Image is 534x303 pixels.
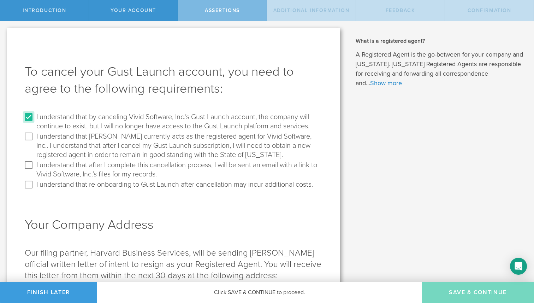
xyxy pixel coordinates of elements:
[25,247,322,281] p: Our filing partner, Harvard Business Services, will be sending [PERSON_NAME] official written let...
[23,7,66,13] span: Introduction
[36,131,321,159] label: I understand that [PERSON_NAME] currently acts as the registered agent for Vivid Software, Inc.. ...
[25,216,322,233] h1: Your Company Address
[36,111,321,131] label: I understand that by canceling Vivid Software, Inc.’s Gust Launch account, the company will conti...
[510,258,527,275] div: Open Intercom Messenger
[205,7,240,13] span: Assertions
[386,7,415,13] span: Feedback
[111,7,156,13] span: Your Account
[97,282,422,303] div: Click SAVE & CONTINUE to proceed.
[468,7,511,13] span: Confirmation
[356,37,523,45] h2: What is a registered agent?
[370,79,402,87] a: Show more
[356,50,523,88] p: A Registered Agent is the go-between for your company and [US_STATE]. [US_STATE] Registered Agent...
[36,159,321,179] label: I understand that after I complete this cancellation process, I will be sent an email with a link...
[273,7,350,13] span: Additional Information
[36,179,313,189] label: I understand that re-onboarding to Gust Launch after cancellation may incur additional costs.
[422,282,534,303] button: Save & Continue
[25,63,322,97] h1: To cancel your Gust Launch account, you need to agree to the following requirements:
